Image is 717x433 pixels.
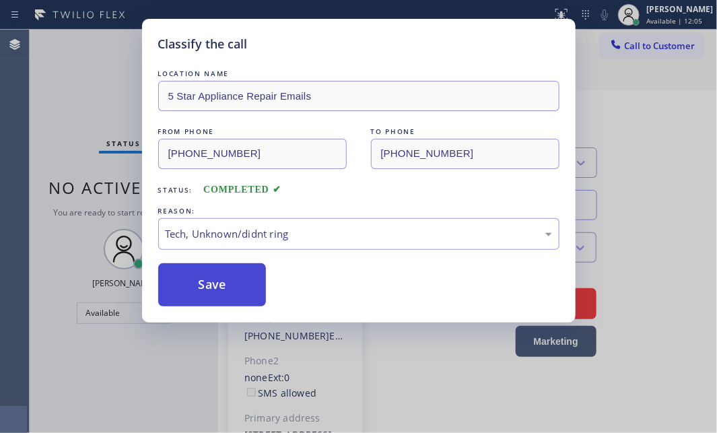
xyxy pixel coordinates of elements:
[371,139,559,169] input: To phone
[166,226,552,242] div: Tech, Unknown/didnt ring
[158,263,267,306] button: Save
[158,139,347,169] input: From phone
[158,204,559,218] div: REASON:
[158,125,347,139] div: FROM PHONE
[371,125,559,139] div: TO PHONE
[158,185,193,195] span: Status:
[203,185,281,195] span: COMPLETED
[158,67,559,81] div: LOCATION NAME
[158,35,248,53] h5: Classify the call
